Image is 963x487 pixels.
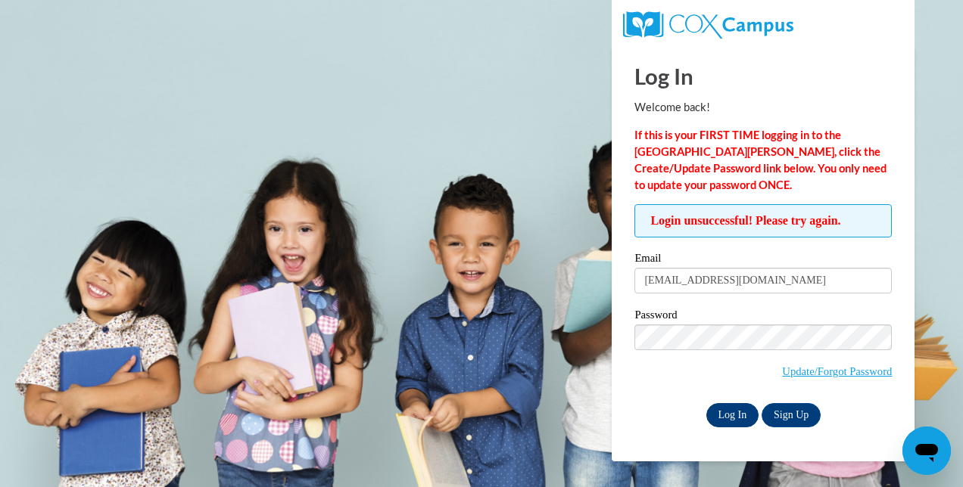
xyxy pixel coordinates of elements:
strong: If this is your FIRST TIME logging in to the [GEOGRAPHIC_DATA][PERSON_NAME], click the Create/Upd... [634,129,887,191]
h1: Log In [634,60,892,92]
label: Email [634,253,892,268]
p: Welcome back! [634,99,892,116]
img: COX Campus [623,11,793,39]
a: Update/Forgot Password [782,365,892,377]
iframe: Button to launch messaging window [902,427,951,475]
input: Log In [706,403,759,427]
label: Password [634,309,892,324]
a: Sign Up [762,403,821,427]
span: Login unsuccessful! Please try again. [634,204,892,237]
